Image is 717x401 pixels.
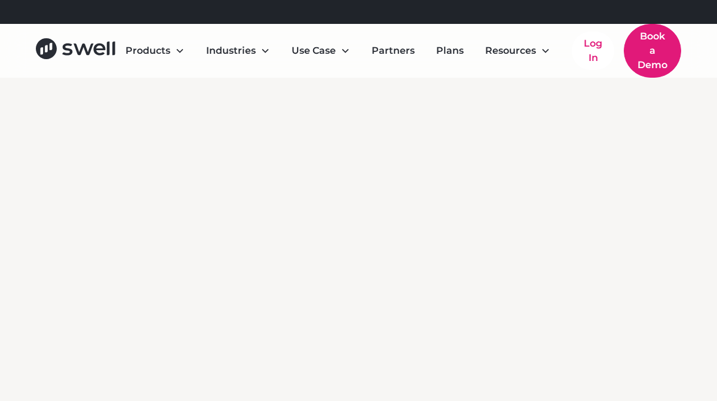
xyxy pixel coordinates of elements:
[485,44,536,58] div: Resources
[116,39,194,63] div: Products
[197,39,280,63] div: Industries
[206,44,256,58] div: Industries
[36,38,116,63] a: home
[362,39,424,63] a: Partners
[624,24,681,78] a: Book a Demo
[572,32,614,70] a: Log In
[292,44,336,58] div: Use Case
[476,39,560,63] div: Resources
[427,39,473,63] a: Plans
[282,39,360,63] div: Use Case
[125,44,170,58] div: Products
